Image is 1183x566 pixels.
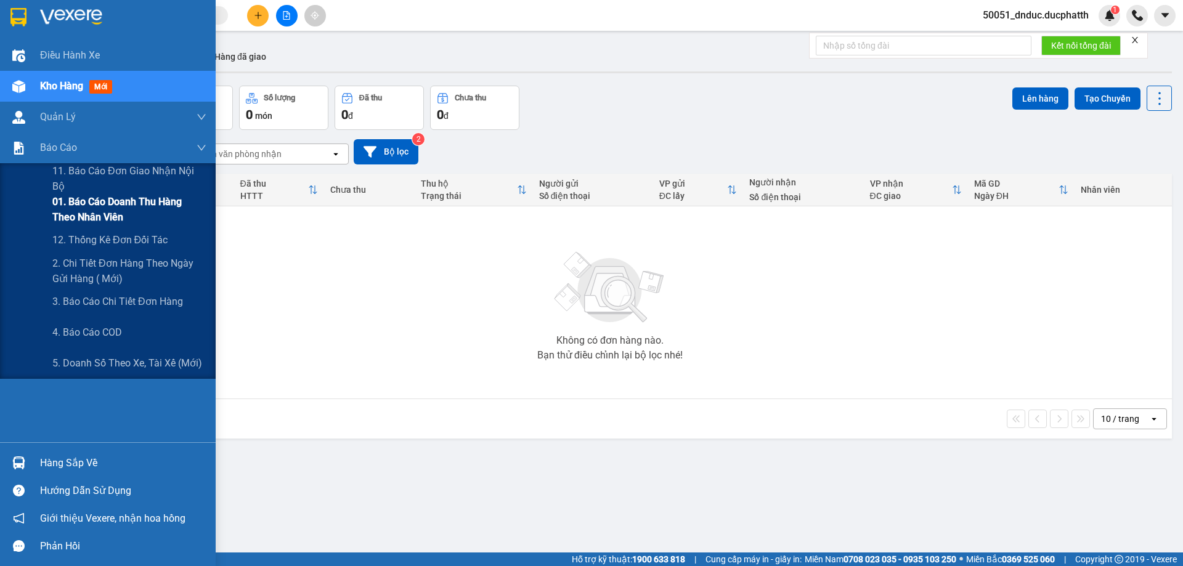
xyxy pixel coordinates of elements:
span: message [13,540,25,552]
div: Mã GD [974,179,1059,188]
sup: 2 [412,133,425,145]
span: caret-down [1160,10,1171,21]
div: VP gửi [659,179,728,188]
div: Hàng sắp về [40,454,206,472]
span: question-circle [13,485,25,496]
div: 10 / trang [1101,413,1139,425]
div: Chọn văn phòng nhận [197,148,282,160]
span: down [197,143,206,153]
strong: 0708 023 035 - 0935 103 250 [844,554,956,564]
div: ĐC giao [870,191,952,201]
sup: 1 [1111,6,1120,14]
span: 4. Báo cáo COD [52,325,122,340]
img: solution-icon [12,142,25,155]
span: | [694,552,696,566]
span: | [1064,552,1066,566]
span: ⚪️ [959,557,963,562]
div: Đã thu [359,94,382,102]
img: warehouse-icon [12,49,25,62]
input: Nhập số tổng đài [816,36,1031,55]
div: Bạn thử điều chỉnh lại bộ lọc nhé! [537,350,683,360]
img: warehouse-icon [12,456,25,469]
img: icon-new-feature [1104,10,1115,21]
span: Quản Lý [40,109,76,124]
button: Hàng đã giao [205,42,276,71]
span: aim [311,11,319,20]
svg: open [331,149,341,159]
div: Đã thu [240,179,309,188]
div: HTTT [240,191,309,201]
strong: 0369 525 060 [1002,554,1055,564]
div: Ngày ĐH [974,191,1059,201]
img: svg+xml;base64,PHN2ZyBjbGFzcz0ibGlzdC1wbHVnX19zdmciIHhtbG5zPSJodHRwOi8vd3d3LnczLm9yZy8yMDAwL3N2Zy... [548,245,672,331]
span: Hỗ trợ kỹ thuật: [572,552,685,566]
div: Người gửi [539,179,647,188]
span: close [1131,36,1139,44]
strong: 1900 633 818 [632,554,685,564]
span: 11. Báo cáo đơn giao nhận nội bộ [52,163,206,194]
img: phone-icon [1132,10,1143,21]
button: file-add [276,5,298,26]
svg: open [1149,414,1159,424]
span: 50051_dnduc.ducphatth [973,7,1099,23]
div: Chưa thu [455,94,486,102]
span: 0 [246,107,253,122]
div: Thu hộ [421,179,517,188]
span: 0 [341,107,348,122]
img: logo-vxr [10,8,26,26]
div: Người nhận [749,177,857,187]
div: Số lượng [264,94,295,102]
span: notification [13,512,25,524]
div: Chưa thu [330,185,409,195]
div: Nhân viên [1081,185,1166,195]
button: caret-down [1154,5,1176,26]
span: file-add [282,11,291,20]
span: Giới thiệu Vexere, nhận hoa hồng [40,511,185,526]
span: 3. Báo cáo chi tiết đơn hàng [52,294,183,309]
div: Số điện thoại [749,192,857,202]
button: Chưa thu0đ [430,86,519,130]
div: Trạng thái [421,191,517,201]
div: Phản hồi [40,537,206,556]
span: 2. Chi tiết đơn hàng theo ngày gửi hàng ( mới) [52,256,206,286]
th: Toggle SortBy [234,174,325,206]
span: plus [254,11,262,20]
span: Điều hành xe [40,47,100,63]
span: đ [348,111,353,121]
div: Số điện thoại [539,191,647,201]
button: Bộ lọc [354,139,418,164]
div: Không có đơn hàng nào. [556,336,664,346]
button: Lên hàng [1012,87,1068,110]
img: warehouse-icon [12,80,25,93]
span: Kết nối tổng đài [1051,39,1111,52]
span: Miền Bắc [966,552,1055,566]
span: 1 [1113,6,1117,14]
div: VP nhận [870,179,952,188]
span: 5. Doanh số theo xe, tài xế (mới) [52,355,202,371]
span: món [255,111,272,121]
button: aim [304,5,326,26]
span: 0 [437,107,444,122]
span: 01. Báo cáo doanh thu hàng theo nhân viên [52,194,206,225]
span: đ [444,111,449,121]
button: Tạo Chuyến [1075,87,1140,110]
span: copyright [1115,555,1123,564]
th: Toggle SortBy [653,174,744,206]
span: Miền Nam [805,552,956,566]
span: Cung cấp máy in - giấy in: [705,552,802,566]
button: Đã thu0đ [335,86,424,130]
img: warehouse-icon [12,111,25,124]
button: plus [247,5,269,26]
th: Toggle SortBy [968,174,1075,206]
th: Toggle SortBy [864,174,968,206]
span: Kho hàng [40,80,83,92]
div: Hướng dẫn sử dụng [40,482,206,500]
span: down [197,112,206,122]
button: Kết nối tổng đài [1041,36,1121,55]
span: 12. Thống kê đơn đối tác [52,232,168,248]
span: mới [89,80,112,94]
span: Báo cáo [40,140,77,155]
div: ĐC lấy [659,191,728,201]
th: Toggle SortBy [415,174,533,206]
button: Số lượng0món [239,86,328,130]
